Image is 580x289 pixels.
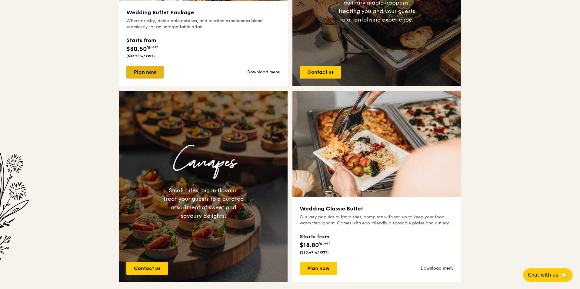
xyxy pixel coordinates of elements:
[126,54,158,59] div: ($33.25 w/ GST)
[300,66,341,79] a: Contact us
[300,250,330,255] div: ($20.49 w/ GST)
[318,241,330,245] span: /guest
[126,18,280,30] div: Where artistry, delectable cuisines, and curated experiences blend seamlessly for an unforgettabl...
[146,45,158,49] span: /guest
[124,143,283,181] h3: Canapes
[528,271,558,279] span: Chat with us
[523,268,573,282] button: Chat with us🦙
[421,265,454,271] a: Download menu
[300,262,337,275] a: Plan now
[126,36,158,54] div: $30.50
[300,204,454,213] h3: Wedding Classic Buffet
[561,271,568,279] span: 🦙
[247,69,280,75] a: Download menu
[126,66,164,79] a: Plan now
[292,91,461,197] img: grain-wedding-classic-buffet-thumbnail.jpg
[300,214,454,226] div: Our very popular buffet dishes, complete with set-up to keep your food warm throughout. Comes wit...
[126,36,158,45] div: Starts from
[126,262,168,275] a: Contact us
[126,8,280,17] h3: Wedding Buffet Package
[300,232,330,241] div: Starts from
[163,186,244,220] div: Small bites, big in flavour. Treat your guests to a curated assortment of sweet and savoury delig...
[300,232,330,250] div: $18.80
